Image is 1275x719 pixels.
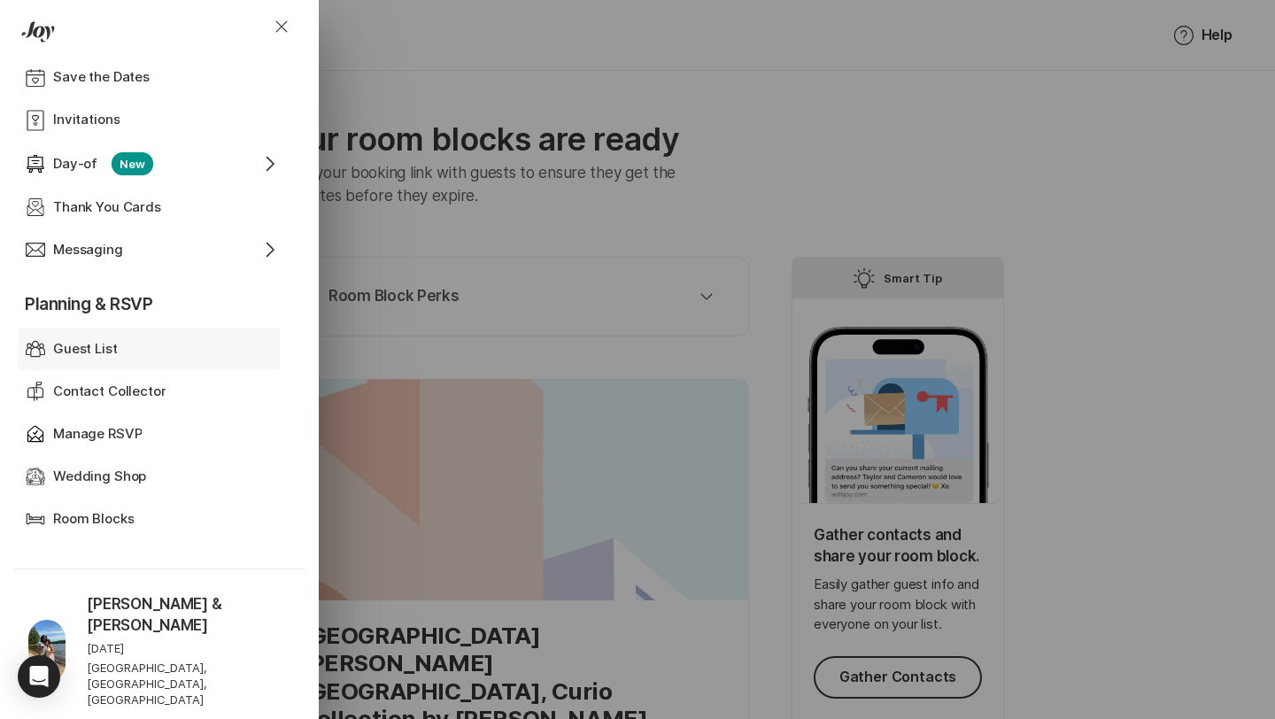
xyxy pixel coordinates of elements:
a: Contact Collector [25,370,287,413]
p: [GEOGRAPHIC_DATA], [GEOGRAPHIC_DATA], [GEOGRAPHIC_DATA] [87,660,305,708]
a: Invitations [25,99,287,142]
p: Guest List [53,339,118,359]
p: Wedding Shop [53,467,146,487]
a: Guest List [25,328,287,370]
button: Close [250,5,313,48]
p: Day-of [53,154,97,174]
p: Thank You Cards [53,197,161,218]
a: Thank You Cards [25,186,287,228]
p: Manage RSVP [53,424,142,445]
p: Messaging [53,240,123,260]
div: Open Intercom Messenger [18,655,60,698]
p: Contact Collector [53,382,166,402]
a: Room Blocks [25,498,287,540]
a: Manage RSVP [25,413,287,455]
a: Wedding Shop [25,455,287,498]
p: Planning & RSVP [25,271,287,328]
p: Invitations [53,110,120,130]
a: Save the Dates [25,57,287,99]
p: Save the Dates [53,67,150,88]
p: [PERSON_NAME] & [PERSON_NAME] [87,594,305,637]
p: Room Blocks [53,509,134,530]
p: New [112,152,153,175]
p: [DATE] [87,640,305,656]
